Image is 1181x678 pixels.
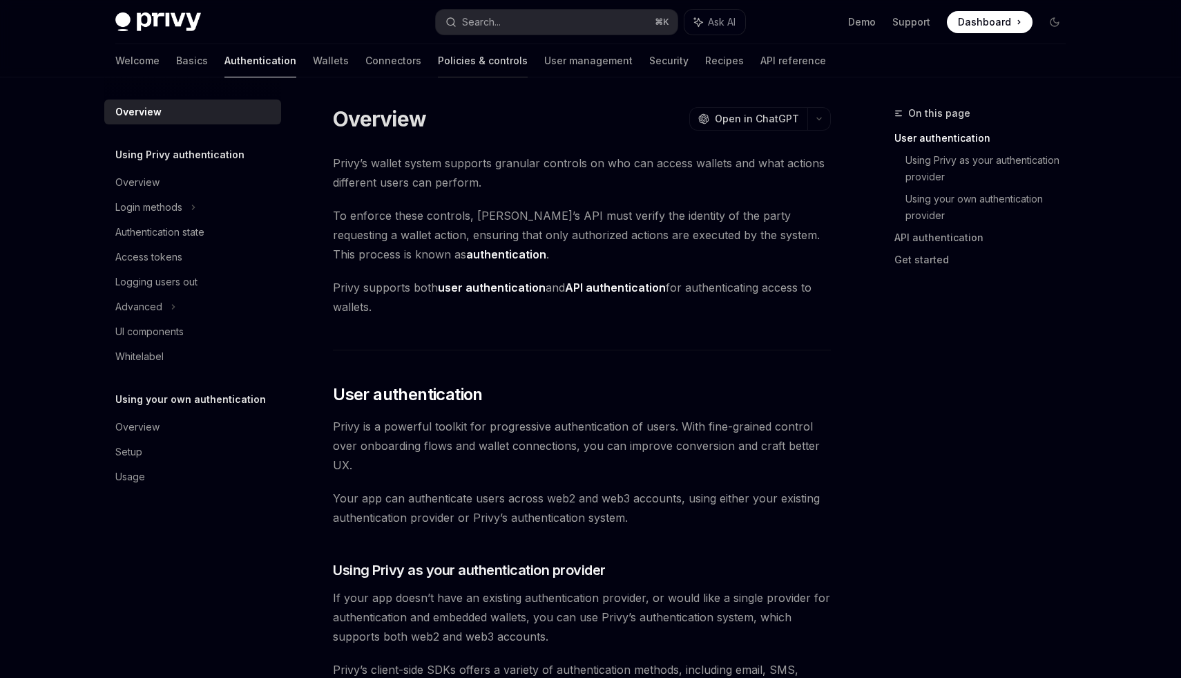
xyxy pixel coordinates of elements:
[224,44,296,77] a: Authentication
[905,188,1077,227] a: Using your own authentication provider
[104,464,281,489] a: Usage
[115,174,160,191] div: Overview
[104,100,281,124] a: Overview
[115,391,266,408] h5: Using your own authentication
[544,44,633,77] a: User management
[894,227,1077,249] a: API authentication
[333,278,831,317] span: Privy supports both and for authenticating access to wallets.
[115,348,164,365] div: Whitelabel
[115,469,145,485] div: Usage
[958,15,1011,29] span: Dashboard
[333,417,831,475] span: Privy is a powerful toolkit for progressive authentication of users. With fine-grained control ov...
[115,299,162,315] div: Advanced
[333,106,426,131] h1: Overview
[115,12,201,32] img: dark logo
[689,107,807,131] button: Open in ChatGPT
[565,281,666,294] strong: API authentication
[333,561,606,580] span: Using Privy as your authentication provider
[115,199,182,216] div: Login methods
[684,10,745,35] button: Ask AI
[894,127,1077,149] a: User authentication
[705,44,744,77] a: Recipes
[104,415,281,440] a: Overview
[115,323,184,340] div: UI components
[115,444,142,460] div: Setup
[438,44,528,77] a: Policies & controls
[333,206,831,264] span: To enforce these controls, [PERSON_NAME]’s API must verify the identity of the party requesting a...
[104,270,281,294] a: Logging users out
[436,10,678,35] button: Search...⌘K
[104,344,281,369] a: Whitelabel
[715,112,799,126] span: Open in ChatGPT
[649,44,689,77] a: Security
[176,44,208,77] a: Basics
[1044,11,1066,33] button: Toggle dark mode
[655,17,669,28] span: ⌘ K
[438,281,546,294] strong: user authentication
[947,11,1033,33] a: Dashboard
[115,224,204,241] div: Authentication state
[462,14,501,30] div: Search...
[905,149,1077,188] a: Using Privy as your authentication provider
[104,220,281,245] a: Authentication state
[104,440,281,464] a: Setup
[104,245,281,270] a: Access tokens
[365,44,421,77] a: Connectors
[104,170,281,195] a: Overview
[333,153,831,192] span: Privy’s wallet system supports granular controls on who can access wallets and what actions diffe...
[115,104,162,120] div: Overview
[115,147,244,163] h5: Using Privy authentication
[115,274,198,290] div: Logging users out
[115,44,160,77] a: Welcome
[466,247,546,261] strong: authentication
[104,319,281,344] a: UI components
[115,419,160,435] div: Overview
[892,15,930,29] a: Support
[760,44,826,77] a: API reference
[313,44,349,77] a: Wallets
[333,384,483,406] span: User authentication
[333,489,831,527] span: Your app can authenticate users across web2 and web3 accounts, using either your existing authent...
[115,249,182,265] div: Access tokens
[708,15,736,29] span: Ask AI
[894,249,1077,271] a: Get started
[333,588,831,646] span: If your app doesn’t have an existing authentication provider, or would like a single provider for...
[848,15,876,29] a: Demo
[908,105,970,122] span: On this page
